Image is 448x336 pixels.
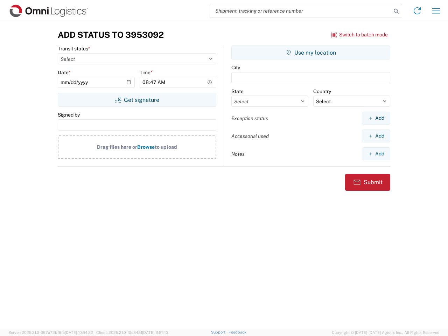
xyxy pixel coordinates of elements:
[97,144,137,150] span: Drag files here or
[140,69,153,76] label: Time
[331,29,388,41] button: Switch to batch mode
[58,69,71,76] label: Date
[231,133,269,139] label: Accessorial used
[313,88,331,94] label: Country
[345,174,390,191] button: Submit
[231,64,240,71] label: City
[58,112,80,118] label: Signed by
[231,45,390,59] button: Use my location
[332,329,440,336] span: Copyright © [DATE]-[DATE] Agistix Inc., All Rights Reserved
[362,129,390,142] button: Add
[65,330,93,335] span: [DATE] 10:54:32
[362,112,390,125] button: Add
[210,4,391,17] input: Shipment, tracking or reference number
[58,45,90,52] label: Transit status
[211,330,229,334] a: Support
[231,115,268,121] label: Exception status
[96,330,168,335] span: Client: 2025.21.0-f0c8481
[58,30,164,40] h3: Add Status to 3953092
[362,147,390,160] button: Add
[58,93,216,107] button: Get signature
[8,330,93,335] span: Server: 2025.21.0-667a72bf6fa
[231,88,244,94] label: State
[231,151,245,157] label: Notes
[229,330,246,334] a: Feedback
[155,144,177,150] span: to upload
[142,330,168,335] span: [DATE] 11:51:43
[137,144,155,150] span: Browse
